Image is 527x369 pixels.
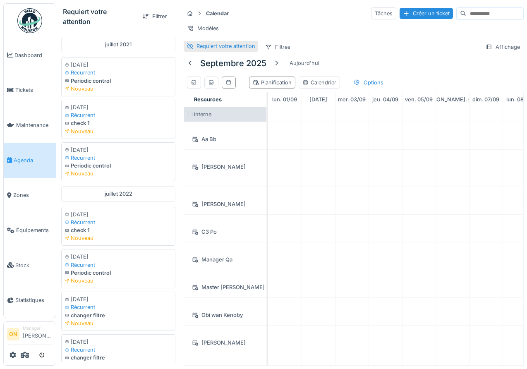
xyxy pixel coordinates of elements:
div: [DATE] [65,61,172,69]
div: Nouveau [65,319,172,327]
div: check 1 [65,119,172,127]
div: juillet 2021 [61,37,175,52]
div: Nouveau [65,127,172,135]
span: Statistiques [15,296,53,304]
li: ON [7,328,19,340]
span: Maintenance [16,121,53,129]
div: Nouveau [65,85,172,93]
div: Master [PERSON_NAME] [189,282,261,292]
li: [PERSON_NAME] [23,325,53,343]
a: Agenda [4,143,56,178]
div: Créer un ticket [400,8,453,19]
div: Filtres [261,41,294,53]
div: Récurrent [65,218,172,226]
span: Interne [194,111,211,117]
span: Zones [13,191,53,199]
div: [DATE] [65,103,172,111]
a: Dashboard [4,38,56,73]
span: Agenda [14,156,53,164]
div: [DATE] [65,146,172,154]
div: Periodic control [65,269,172,277]
a: Équipements [4,213,56,248]
div: Options [350,77,387,89]
div: Récurrent [65,346,172,354]
span: Équipements [16,226,53,234]
a: 6 septembre 2025 [419,94,486,105]
div: [DATE] [65,295,172,303]
img: Badge_color-CXgf-gQk.svg [17,8,42,33]
div: Récurrent [65,111,172,119]
a: Zones [4,178,56,213]
a: Maintenance [4,108,56,143]
a: ON Manager[PERSON_NAME] [7,325,53,345]
a: Statistiques [4,283,56,318]
a: 5 septembre 2025 [403,94,435,105]
div: Modèles [184,22,223,34]
div: juillet 2022 [61,186,175,201]
h5: septembre 2025 [200,58,266,68]
a: 4 septembre 2025 [370,94,400,105]
a: Stock [4,248,56,283]
a: 7 septembre 2025 [470,94,501,105]
div: [PERSON_NAME] [189,338,261,348]
div: [PERSON_NAME] [189,199,261,209]
div: Planification [253,79,292,86]
div: Affichage [482,41,524,53]
div: check 1 [65,226,172,234]
div: Obi wan Kenoby [189,310,261,320]
a: 2 septembre 2025 [307,94,329,105]
div: Récurrent [65,261,172,269]
div: Nouveau [65,277,172,285]
a: Tickets [4,73,56,108]
span: Stock [15,261,53,269]
div: Requiert votre attention [196,42,255,50]
div: Manager [23,325,53,331]
div: Tâches [371,7,396,19]
a: 3 septembre 2025 [336,94,368,105]
div: Aujourd'hui [286,58,323,69]
div: changer filtre [65,311,172,319]
div: Récurrent [65,154,172,162]
div: Nouveau [65,234,172,242]
span: Resources [194,96,222,103]
div: Requiert votre attention [63,7,136,26]
div: changer filtre [65,354,172,362]
div: Manager Qa [189,254,261,265]
div: [DATE] [65,338,172,346]
strong: Calendar [203,10,232,17]
div: [DATE] [65,211,172,218]
div: Periodic control [65,162,172,170]
div: C3 Po [189,227,261,237]
div: Calendrier [302,79,336,86]
div: Filtrer [139,11,170,22]
div: Récurrent [65,69,172,77]
div: Nouveau [65,170,172,177]
div: [DATE] [65,253,172,261]
div: [PERSON_NAME] [189,162,261,172]
a: 1 septembre 2025 [270,94,299,105]
div: Periodic control [65,77,172,85]
div: Aa Bb [189,134,261,144]
span: Tickets [15,86,53,94]
span: Dashboard [14,51,53,59]
div: Récurrent [65,303,172,311]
